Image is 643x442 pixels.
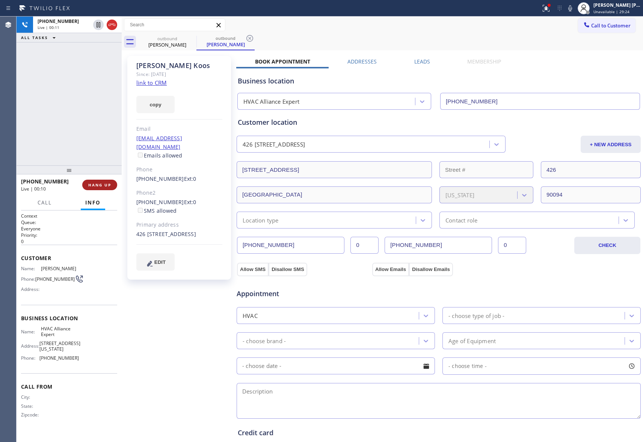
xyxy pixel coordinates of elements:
[85,199,101,206] span: Info
[574,237,640,254] button: CHECK
[21,315,117,322] span: Business location
[184,198,196,206] span: Ext: 0
[39,341,80,352] span: [STREET_ADDRESS][US_STATE]
[21,238,117,245] p: 0
[139,33,196,50] div: Mary Koos
[21,186,46,192] span: Live | 00:10
[107,20,117,30] button: Hang up
[591,22,631,29] span: Call to Customer
[136,125,222,133] div: Email
[243,311,258,320] div: HVAC
[347,58,377,65] label: Addresses
[243,97,299,106] div: HVAC Alliance Expert
[82,180,117,190] button: HANG UP
[81,195,105,210] button: Info
[541,186,641,203] input: ZIP
[21,266,41,271] span: Name:
[39,355,79,361] span: [PHONE_NUMBER]
[21,403,41,409] span: State:
[21,232,117,238] h2: Priority:
[21,394,41,400] span: City:
[154,259,166,265] span: EDIT
[124,19,225,31] input: Search
[136,79,167,86] a: link to CRM
[21,213,117,219] h1: Context
[21,355,39,361] span: Phone:
[581,136,641,153] button: + NEW ADDRESS
[448,311,504,320] div: - choose type of job -
[138,208,143,213] input: SMS allowed
[237,289,370,299] span: Appointment
[38,199,52,206] span: Call
[541,161,641,178] input: Apt. #
[21,329,41,335] span: Name:
[593,9,629,14] span: Unavailable | 29:24
[237,186,432,203] input: City
[350,237,379,254] input: Ext.
[372,263,409,276] button: Allow Emails
[33,195,56,210] button: Call
[467,58,501,65] label: Membership
[440,93,640,110] input: Phone Number
[238,428,640,438] div: Credit card
[38,18,79,24] span: [PHONE_NUMBER]
[21,383,117,390] span: Call From
[237,161,432,178] input: Address
[35,276,75,282] span: [PHONE_NUMBER]
[136,221,222,229] div: Primary address
[41,326,78,338] span: HVAC Alliance Expert
[139,41,196,48] div: [PERSON_NAME]
[136,61,222,70] div: [PERSON_NAME] Koos
[243,140,305,149] div: 426 [STREET_ADDRESS]
[21,254,117,262] span: Customer
[439,161,533,178] input: Street #
[21,412,41,418] span: Zipcode:
[88,182,111,188] span: HANG UP
[93,20,104,30] button: Hold Customer
[136,230,222,239] div: 426 [STREET_ADDRESS]
[21,286,41,292] span: Address:
[238,76,640,86] div: Business location
[593,2,641,8] div: [PERSON_NAME] [PERSON_NAME]
[237,263,269,276] button: Allow SMS
[498,237,526,254] input: Ext. 2
[21,219,117,226] h2: Queue:
[17,33,63,42] button: ALL TASKS
[136,165,222,174] div: Phone
[21,226,117,232] p: Everyone
[237,237,344,254] input: Phone Number
[445,216,477,224] div: Contact role
[197,35,254,41] div: outbound
[565,3,575,14] button: Mute
[448,362,487,369] span: - choose time -
[21,178,69,185] span: [PHONE_NUMBER]
[21,35,48,40] span: ALL TASKS
[138,153,143,157] input: Emails allowed
[197,33,254,50] div: Mary Koos
[578,18,635,33] button: Call to Customer
[136,207,177,214] label: SMS allowed
[136,96,175,113] button: copy
[243,216,279,224] div: Location type
[238,117,640,127] div: Customer location
[38,25,59,30] span: Live | 00:11
[385,237,492,254] input: Phone Number 2
[136,189,222,197] div: Phone2
[136,253,175,271] button: EDIT
[197,41,254,48] div: [PERSON_NAME]
[409,263,453,276] button: Disallow Emails
[136,175,184,182] a: [PHONE_NUMBER]
[184,175,196,182] span: Ext: 0
[21,343,39,349] span: Address:
[269,263,307,276] button: Disallow SMS
[243,336,286,345] div: - choose brand -
[136,135,182,150] a: [EMAIL_ADDRESS][DOMAIN_NAME]
[21,276,35,282] span: Phone:
[448,336,496,345] div: Age of Equipment
[237,357,435,374] input: - choose date -
[136,70,222,79] div: Since: [DATE]
[41,266,78,271] span: [PERSON_NAME]
[255,58,310,65] label: Book Appointment
[414,58,430,65] label: Leads
[136,198,184,206] a: [PHONE_NUMBER]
